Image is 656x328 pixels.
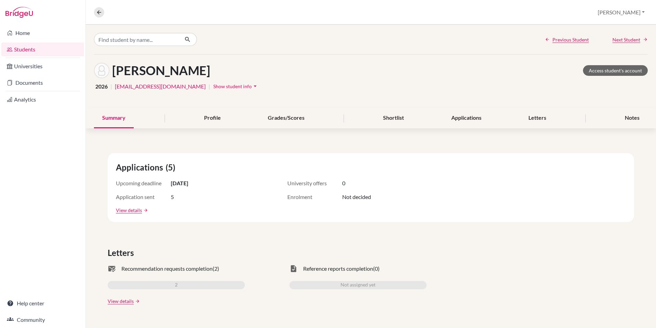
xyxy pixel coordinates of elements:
[252,83,259,90] i: arrow_drop_down
[94,108,134,128] div: Summary
[108,297,134,305] a: View details
[289,265,298,273] span: task
[5,7,33,18] img: Bridge-U
[94,63,109,78] img: Sherine Bahri's avatar
[213,265,219,273] span: (2)
[108,265,116,273] span: mark_email_read
[110,82,112,91] span: |
[617,108,648,128] div: Notes
[373,265,380,273] span: (0)
[94,33,179,46] input: Find student by name...
[342,193,371,201] span: Not decided
[108,247,136,259] span: Letters
[171,179,188,187] span: [DATE]
[443,108,490,128] div: Applications
[213,83,252,89] span: Show student info
[208,82,210,91] span: |
[95,82,108,91] span: 2026
[116,193,171,201] span: Application sent
[545,36,589,43] a: Previous Student
[287,179,342,187] span: University offers
[1,313,84,327] a: Community
[115,82,206,91] a: [EMAIL_ADDRESS][DOMAIN_NAME]
[142,208,148,213] a: arrow_forward
[112,63,210,78] h1: [PERSON_NAME]
[552,36,589,43] span: Previous Student
[116,179,171,187] span: Upcoming deadline
[1,296,84,310] a: Help center
[166,161,178,174] span: (5)
[1,93,84,106] a: Analytics
[171,193,174,201] span: 5
[196,108,229,128] div: Profile
[116,161,166,174] span: Applications
[595,6,648,19] button: [PERSON_NAME]
[520,108,554,128] div: Letters
[1,43,84,56] a: Students
[612,36,648,43] a: Next Student
[121,265,213,273] span: Recommendation requests completion
[303,265,373,273] span: Reference reports completion
[1,76,84,90] a: Documents
[583,65,648,76] a: Access student's account
[287,193,342,201] span: Enrolment
[260,108,313,128] div: Grades/Scores
[342,179,345,187] span: 0
[341,281,375,289] span: Not assigned yet
[612,36,640,43] span: Next Student
[1,26,84,40] a: Home
[213,81,259,92] button: Show student infoarrow_drop_down
[175,281,178,289] span: 2
[116,207,142,214] a: View details
[1,59,84,73] a: Universities
[375,108,412,128] div: Shortlist
[134,299,140,304] a: arrow_forward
